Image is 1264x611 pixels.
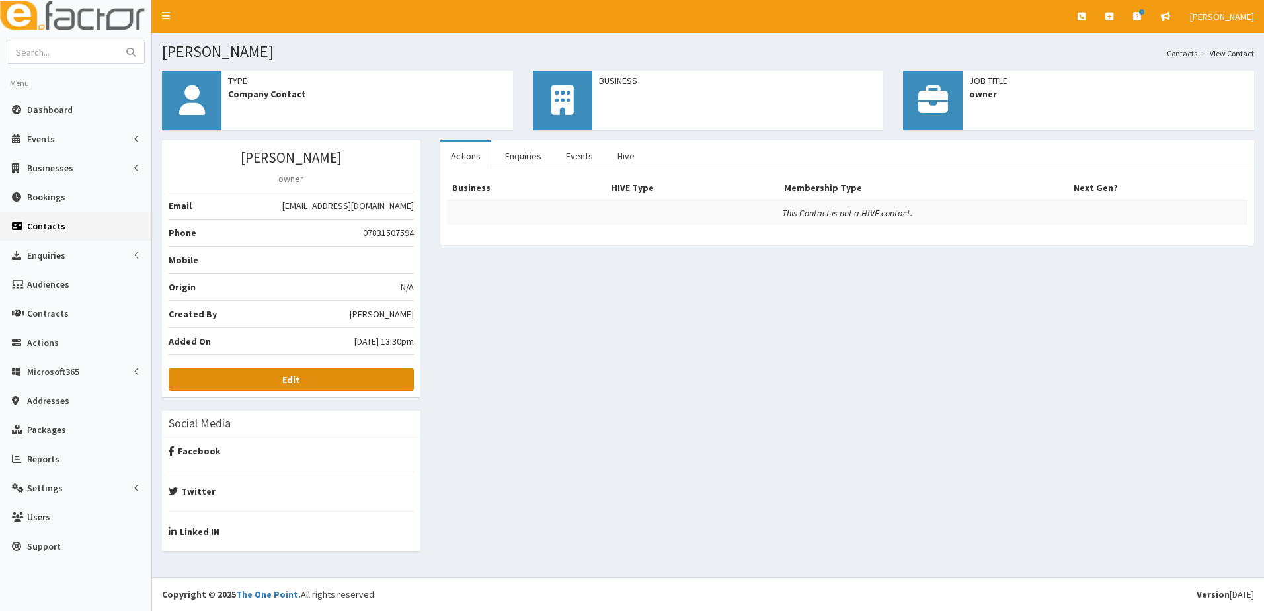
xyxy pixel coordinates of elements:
h3: [PERSON_NAME] [169,150,414,165]
span: Users [27,511,50,523]
span: Addresses [27,395,69,407]
span: Audiences [27,278,69,290]
span: Bookings [27,191,65,203]
span: Company Contact [228,87,506,101]
b: Origin [169,281,196,293]
span: Enquiries [27,249,65,261]
span: 07831507594 [363,226,414,239]
div: [DATE] [1197,588,1254,601]
span: Microsoft365 [27,366,79,378]
h3: Social Media [169,417,231,429]
a: Contacts [1167,48,1197,59]
b: Mobile [169,254,198,266]
a: Edit [169,368,414,391]
span: Type [228,74,506,87]
b: Edit [282,374,300,386]
span: Events [27,133,55,145]
span: [EMAIL_ADDRESS][DOMAIN_NAME] [282,199,414,212]
input: Search... [7,40,118,63]
span: Packages [27,424,66,436]
b: Version [1197,589,1230,600]
a: Actions [440,142,491,170]
th: HIVE Type [606,176,779,200]
b: Created By [169,308,217,320]
span: [PERSON_NAME] [1190,11,1254,22]
span: Contracts [27,307,69,319]
a: Events [555,142,604,170]
span: Reports [27,453,59,465]
strong: Twitter [169,485,216,497]
span: Business [599,74,877,87]
span: N/A [401,280,414,294]
th: Business [447,176,607,200]
th: Membership Type [779,176,1068,200]
span: Businesses [27,162,73,174]
span: Actions [27,337,59,348]
a: Enquiries [494,142,552,170]
span: Settings [27,482,63,494]
span: Job Title [969,74,1247,87]
span: Support [27,540,61,552]
span: [PERSON_NAME] [350,307,414,321]
i: This Contact is not a HIVE contact. [782,207,912,219]
strong: Copyright © 2025 . [162,589,301,600]
span: owner [969,87,1247,101]
a: The One Point [236,589,298,600]
a: Hive [607,142,645,170]
th: Next Gen? [1068,176,1247,200]
span: [DATE] 13:30pm [354,335,414,348]
b: Phone [169,227,196,239]
span: Contacts [27,220,65,232]
li: View Contact [1197,48,1254,59]
footer: All rights reserved. [152,577,1264,611]
b: Added On [169,335,211,347]
b: Email [169,200,192,212]
span: Dashboard [27,104,73,116]
strong: Facebook [169,445,221,457]
p: owner [169,172,414,185]
strong: Linked IN [169,526,219,538]
h1: [PERSON_NAME] [162,43,1254,60]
